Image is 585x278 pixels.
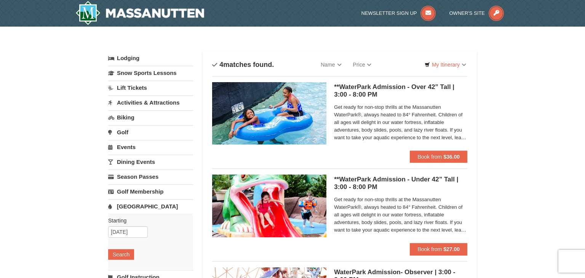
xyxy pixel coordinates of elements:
[108,95,193,110] a: Activities & Attractions
[212,61,274,68] h4: matches found.
[449,10,485,16] span: Owner's Site
[334,196,467,234] span: Get ready for non-stop thrills at the Massanutten WaterPark®, always heated to 84° Fahrenheit. Ch...
[108,249,134,260] button: Search
[443,154,460,160] strong: $36.00
[75,1,204,25] a: Massanutten Resort
[212,82,326,145] img: 6619917-1058-293f39d8.jpg
[449,10,504,16] a: Owner's Site
[334,176,467,191] h5: **WaterPark Admission - Under 42” Tall | 3:00 - 8:00 PM
[108,140,193,154] a: Events
[410,151,467,163] button: Book from $36.00
[315,57,347,72] a: Name
[417,154,442,160] span: Book from
[410,243,467,255] button: Book from $27.00
[417,246,442,252] span: Book from
[108,51,193,65] a: Lodging
[108,66,193,80] a: Snow Sports Lessons
[108,110,193,124] a: Biking
[212,175,326,237] img: 6619917-1062-d161e022.jpg
[108,81,193,95] a: Lift Tickets
[108,199,193,213] a: [GEOGRAPHIC_DATA]
[334,83,467,98] h5: **WaterPark Admission - Over 42” Tall | 3:00 - 8:00 PM
[108,170,193,184] a: Season Passes
[334,103,467,141] span: Get ready for non-stop thrills at the Massanutten WaterPark®, always heated to 84° Fahrenheit. Ch...
[361,10,417,16] span: Newsletter Sign Up
[443,246,460,252] strong: $27.00
[75,1,204,25] img: Massanutten Resort Logo
[347,57,377,72] a: Price
[108,125,193,139] a: Golf
[108,217,187,224] label: Starting
[420,59,471,70] a: My Itinerary
[361,10,436,16] a: Newsletter Sign Up
[108,184,193,199] a: Golf Membership
[108,155,193,169] a: Dining Events
[219,61,223,68] span: 4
